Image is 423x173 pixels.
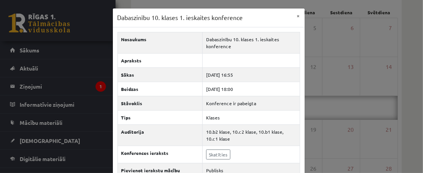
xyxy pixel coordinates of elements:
th: Apraksts [117,53,203,67]
td: Klases [203,110,300,124]
th: Beidzas [117,82,203,96]
th: Sākas [117,67,203,82]
th: Auditorija [117,124,203,146]
a: Skatīties [206,149,230,160]
th: Konferences ieraksts [117,146,203,163]
button: × [292,8,305,23]
th: Nosaukums [117,32,203,53]
th: Tips [117,110,203,124]
td: Dabaszinību 10. klases 1. ieskaites konference [203,32,300,53]
td: [DATE] 16:55 [203,67,300,82]
h3: Dabaszinību 10. klases 1. ieskaites konference [117,13,243,22]
td: [DATE] 18:00 [203,82,300,96]
td: Konference ir pabeigta [203,96,300,110]
th: Stāvoklis [117,96,203,110]
td: 10.b2 klase, 10.c2 klase, 10.b1 klase, 10.c1 klase [203,124,300,146]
